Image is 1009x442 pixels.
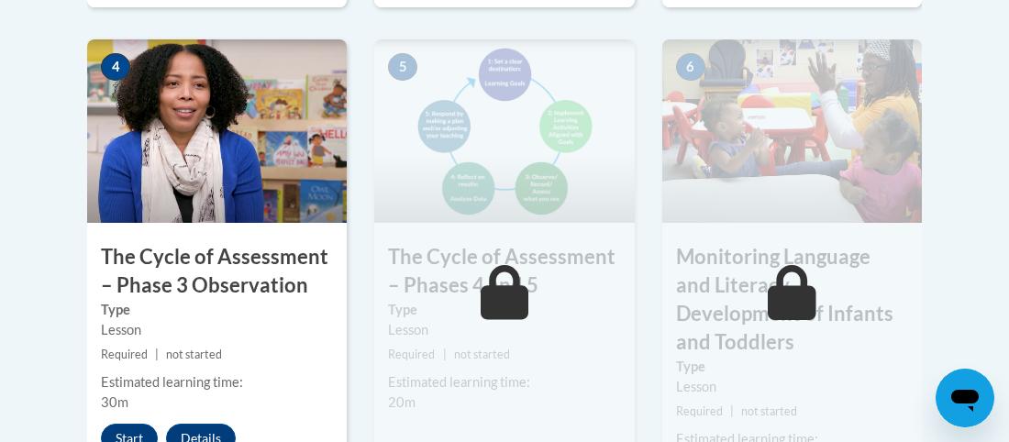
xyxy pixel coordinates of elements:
[730,404,734,418] span: |
[388,348,435,361] span: Required
[454,348,510,361] span: not started
[101,320,333,340] div: Lesson
[87,243,347,300] h3: The Cycle of Assessment – Phase 3 Observation
[101,300,333,320] label: Type
[676,404,723,418] span: Required
[388,372,620,392] div: Estimated learning time:
[101,348,148,361] span: Required
[374,243,634,300] h3: The Cycle of Assessment – Phases 4 and 5
[662,39,922,223] img: Course Image
[101,394,128,410] span: 30m
[101,53,130,81] span: 4
[166,348,222,361] span: not started
[388,320,620,340] div: Lesson
[87,39,347,223] img: Course Image
[155,348,159,361] span: |
[101,372,333,392] div: Estimated learning time:
[662,243,922,356] h3: Monitoring Language and Literacy Development of Infants and Toddlers
[676,357,908,377] label: Type
[936,369,994,427] iframe: Button to launch messaging window
[676,53,705,81] span: 6
[676,377,908,397] div: Lesson
[388,300,620,320] label: Type
[374,39,634,223] img: Course Image
[388,394,416,410] span: 20m
[741,404,797,418] span: not started
[388,53,417,81] span: 5
[443,348,447,361] span: |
